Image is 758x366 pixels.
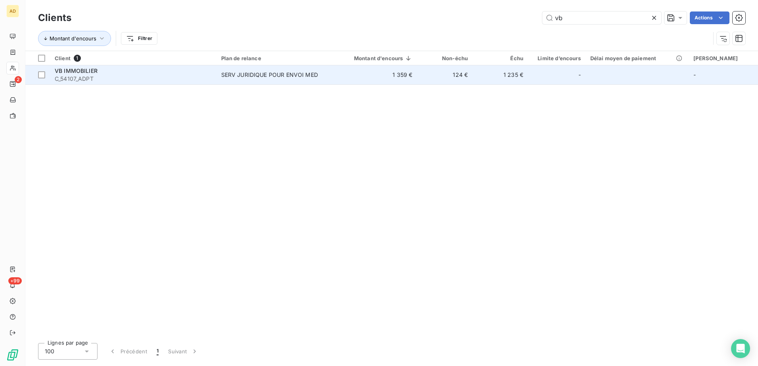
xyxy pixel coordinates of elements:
div: Échu [477,55,523,61]
button: Actions [690,11,729,24]
div: Délai moyen de paiement [590,55,684,61]
input: Rechercher [542,11,661,24]
div: Open Intercom Messenger [731,339,750,358]
span: Client [55,55,71,61]
span: +99 [8,277,22,284]
td: 1 235 € [473,65,528,84]
span: Montant d'encours [50,35,96,42]
h3: Clients [38,11,71,25]
span: 100 [45,347,54,355]
span: - [578,71,581,79]
td: 124 € [417,65,473,84]
img: Logo LeanPay [6,349,19,361]
td: 1 359 € [333,65,417,84]
button: Précédent [104,343,152,360]
span: 1 [74,55,81,62]
button: Suivant [163,343,203,360]
div: Limite d’encours [533,55,581,61]
div: [PERSON_NAME] [693,55,753,61]
span: 2 [15,76,22,83]
span: VB IMMOBILIER [55,67,98,74]
div: Montant d'encours [337,55,413,61]
div: Non-échu [422,55,468,61]
span: - [693,71,696,78]
div: AD [6,5,19,17]
button: Filtrer [121,32,157,45]
button: Montant d'encours [38,31,111,46]
span: C_54107_ADPT [55,75,212,83]
span: 1 [157,347,159,355]
button: 1 [152,343,163,360]
div: Plan de relance [221,55,328,61]
div: SERV JURIDIQUE POUR ENVOI MED [221,71,318,79]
